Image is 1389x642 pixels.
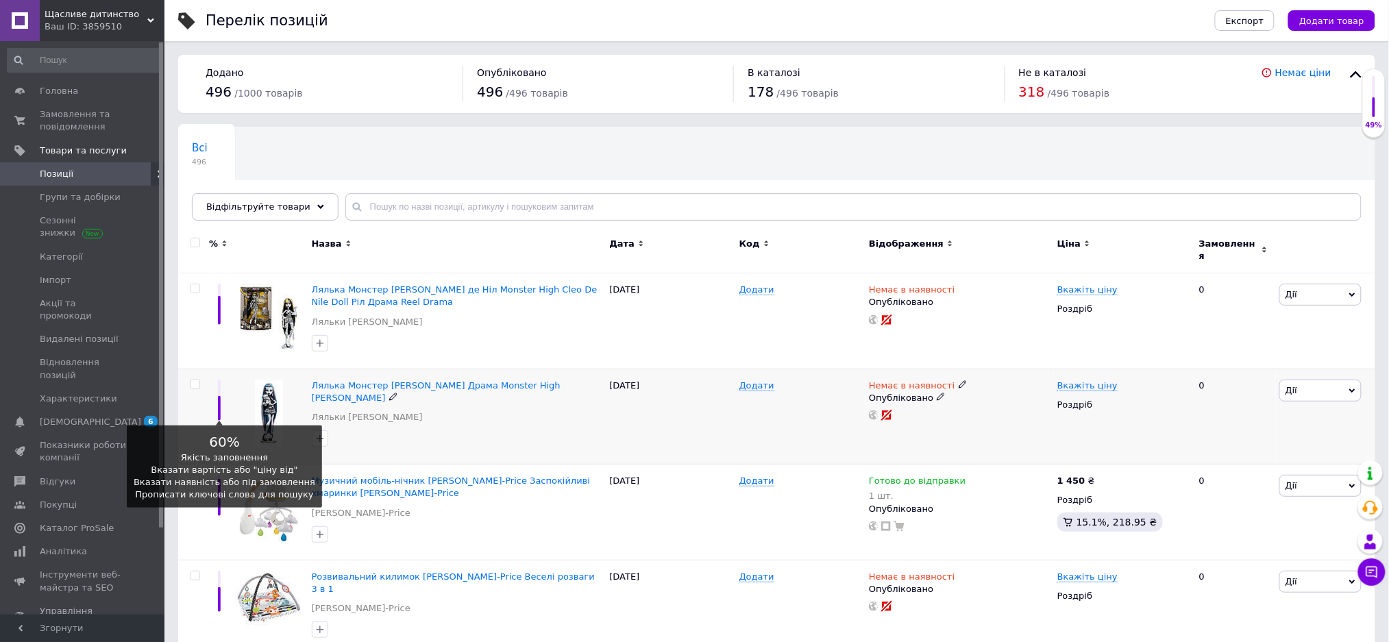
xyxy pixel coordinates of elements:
span: 318 [1019,84,1045,100]
span: Аналітика [40,545,87,558]
span: Вкажіть ціну [1057,284,1118,295]
span: Управління сайтом [40,605,127,630]
span: % [209,238,218,250]
input: Пошук [7,48,161,73]
div: Опубліковано [869,392,1050,404]
span: Видалені позиції [40,333,119,345]
span: Дії [1286,480,1297,491]
span: Відновлення позицій [40,356,127,381]
span: 15.1%, 218.95 ₴ [1077,517,1157,528]
span: Додати [739,476,774,486]
span: Додати [739,571,774,582]
div: 1 шт. [869,491,966,501]
span: Код [739,238,760,250]
span: Додати [739,380,774,391]
span: В каталозі [748,67,800,78]
div: Опубліковано [869,583,1050,595]
div: Роздріб [1057,303,1188,315]
span: Сезонні знижки [40,214,127,239]
span: Категорії [40,251,83,263]
span: Імпорт [40,274,71,286]
span: Вкажіть ціну [1057,380,1118,391]
a: Немає ціни [1275,67,1331,78]
span: Додати [739,284,774,295]
span: 496 [477,84,503,100]
span: Немає в наявності [869,284,955,299]
p: Вказати вартість або "ціну від" [134,464,315,476]
span: Позиції [40,168,73,180]
span: Вкажіть ціну [1057,571,1118,582]
span: Дії [1286,385,1297,395]
a: Музичний мобіль-нічник [PERSON_NAME]-Price Заспокійливі хмаринки [PERSON_NAME]-Price [312,476,591,498]
span: Відфільтруйте товари [206,201,310,212]
span: Групи та добірки [40,191,121,203]
span: Товари та послуги [40,145,127,157]
a: [PERSON_NAME]-Price [312,507,410,519]
span: Відображення [869,238,944,250]
input: Пошук по назві позиції, артикулу і пошуковим запитам [345,193,1362,221]
div: [DATE] [606,369,736,465]
b: 1 450 [1057,476,1085,486]
p: Прописати ключові слова для пошуку [134,489,315,501]
div: Ваш ID: 3859510 [45,21,164,33]
div: ₴ [1057,475,1095,487]
span: / 496 товарів [777,88,839,99]
span: Не в каталозі [1019,67,1087,78]
button: Додати товар [1288,10,1375,31]
div: 0 [1191,465,1276,560]
span: 178 [748,84,774,100]
a: Ляльки [PERSON_NAME] [312,316,423,328]
p: Вказати наявність або під замовлення [134,476,315,489]
span: Всі [192,142,208,154]
span: 496 [192,157,208,167]
img: Кукла Монстер Хай Фрэнки Штейн Драма Monster High Frankie Stein [255,380,283,446]
span: [DEMOGRAPHIC_DATA] [40,416,141,428]
div: 0 [1191,369,1276,465]
div: 49% [1363,121,1385,130]
a: Розвивальний килимок [PERSON_NAME]-Price Веселі розваги 3 в 1 [312,571,595,594]
div: Роздріб [1057,494,1188,506]
span: Каталог ProSale [40,522,114,534]
span: 6 [144,416,158,428]
a: Лялька Монстер [PERSON_NAME] Драма Monster High [PERSON_NAME] [312,380,561,403]
span: Замовлення та повідомлення [40,108,127,133]
span: Експорт [1226,16,1264,26]
span: Інструменти веб-майстра та SEO [40,569,127,593]
span: Дії [1286,289,1297,299]
span: Ціна [1057,238,1081,250]
span: Немає в наявності [869,571,955,586]
button: Експорт [1215,10,1275,31]
span: Дата [610,238,635,250]
span: / 1000 товарів [234,88,302,99]
span: Характеристики [40,393,117,405]
a: Ляльки [PERSON_NAME] [312,411,423,423]
span: Опубліковано [477,67,547,78]
span: Покупці [40,499,77,511]
div: 60% [134,432,315,452]
div: Роздріб [1057,399,1188,411]
span: Щасливе дитинство [45,8,147,21]
span: 496 [206,84,232,100]
div: Якість заповнення [134,452,315,464]
span: Акції та промокоди [40,297,127,322]
span: Додано [206,67,243,78]
span: Немає в наявності [869,380,955,395]
a: [PERSON_NAME]-Price [312,602,410,615]
span: Показники роботи компанії [40,439,127,464]
div: Роздріб [1057,590,1188,602]
div: [DATE] [606,465,736,560]
a: Лялька Монстер [PERSON_NAME] де Ніл Monster High Cleo De Nile Doll Ріл Драма Reel Drama [312,284,598,307]
span: Відгуки [40,476,75,488]
span: / 496 товарів [1048,88,1109,99]
button: Чат з покупцем [1358,558,1386,586]
span: / 496 товарів [506,88,568,99]
span: Головна [40,85,78,97]
div: 0 [1191,273,1276,369]
span: Готово до відправки [869,476,966,490]
span: Додати товар [1299,16,1364,26]
img: Музыкальный мобиль-ночник Fisher-Price [240,475,298,543]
